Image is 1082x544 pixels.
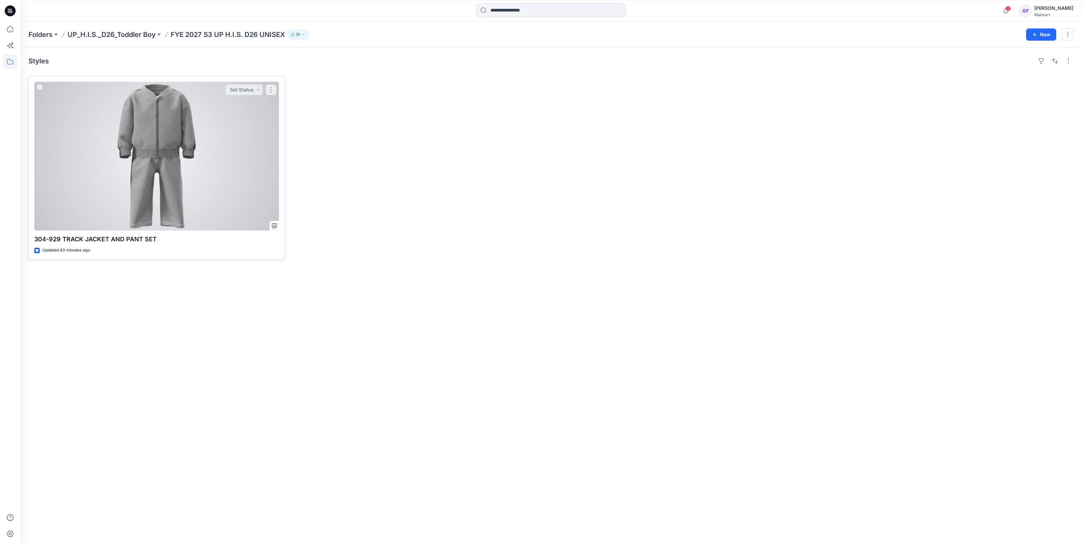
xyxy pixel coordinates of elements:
[34,82,279,230] a: 304-929 TRACK JACKET AND PANT SET
[1034,4,1074,12] div: [PERSON_NAME]
[28,30,53,39] a: Folders
[1005,6,1011,11] span: 2
[28,57,49,65] h4: Styles
[1026,28,1056,41] button: New
[67,30,156,39] a: UP_H.I.S._D26_Toddler Boy
[288,30,309,39] button: 51
[1019,5,1031,17] div: GF
[42,247,90,254] p: Updated 43 minutes ago
[1034,12,1074,17] div: Walmart
[171,30,285,39] p: FYE 2027 S3 UP H.I.S. D26 UNISEX
[34,235,279,244] p: 304-929 TRACK JACKET AND PANT SET
[296,31,300,38] p: 51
